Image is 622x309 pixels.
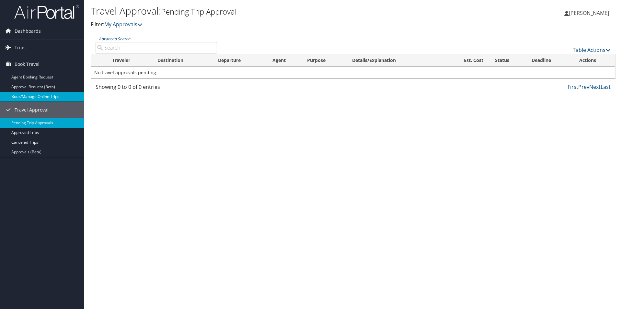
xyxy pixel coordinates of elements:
span: Trips [15,40,26,56]
h1: Travel Approval: [91,4,441,18]
a: First [568,83,578,90]
a: My Approvals [104,21,143,28]
a: Next [589,83,601,90]
th: Status: activate to sort column ascending [489,54,526,67]
th: Traveler: activate to sort column ascending [106,54,152,67]
a: Advanced Search [99,36,130,42]
th: Destination: activate to sort column ascending [152,54,212,67]
a: [PERSON_NAME] [564,3,616,23]
input: Advanced Search [96,42,217,53]
div: Showing 0 to 0 of 0 entries [96,83,217,94]
th: Deadline: activate to sort column descending [526,54,574,67]
img: airportal-logo.png [14,4,79,19]
p: Filter: [91,20,441,29]
th: Details/Explanation [346,54,443,67]
th: Departure: activate to sort column ascending [212,54,267,67]
th: Est. Cost: activate to sort column ascending [443,54,489,67]
td: No travel approvals pending [91,67,615,78]
span: Dashboards [15,23,41,39]
span: [PERSON_NAME] [569,9,609,17]
th: Actions [573,54,615,67]
a: Last [601,83,611,90]
a: Table Actions [573,46,611,53]
a: Prev [578,83,589,90]
span: Book Travel [15,56,40,72]
th: Agent [267,54,301,67]
small: Pending Trip Approval [161,6,236,17]
th: Purpose [301,54,346,67]
span: Travel Approval [15,102,49,118]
